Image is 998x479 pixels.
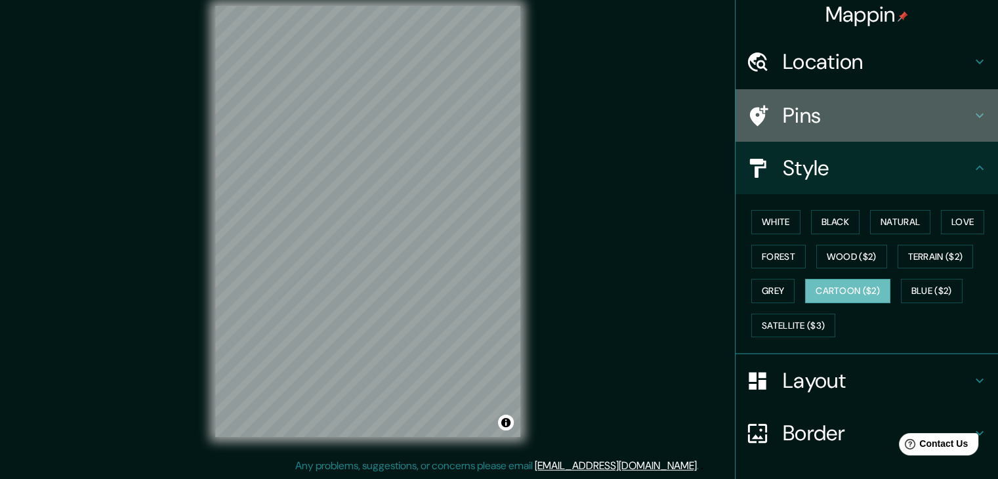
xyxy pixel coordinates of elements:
[783,102,972,129] h4: Pins
[825,1,909,28] h4: Mappin
[898,11,908,22] img: pin-icon.png
[736,142,998,194] div: Style
[783,155,972,181] h4: Style
[751,279,795,303] button: Grey
[870,210,930,234] button: Natural
[783,367,972,394] h4: Layout
[901,279,963,303] button: Blue ($2)
[751,245,806,269] button: Forest
[736,35,998,88] div: Location
[295,458,699,474] p: Any problems, suggestions, or concerns please email .
[783,49,972,75] h4: Location
[699,458,701,474] div: .
[736,407,998,459] div: Border
[215,6,520,437] canvas: Map
[736,89,998,142] div: Pins
[811,210,860,234] button: Black
[498,415,514,430] button: Toggle attribution
[805,279,890,303] button: Cartoon ($2)
[751,314,835,338] button: Satellite ($3)
[881,428,984,465] iframe: Help widget launcher
[751,210,800,234] button: White
[941,210,984,234] button: Love
[535,459,697,472] a: [EMAIL_ADDRESS][DOMAIN_NAME]
[783,420,972,446] h4: Border
[898,245,974,269] button: Terrain ($2)
[701,458,703,474] div: .
[736,354,998,407] div: Layout
[816,245,887,269] button: Wood ($2)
